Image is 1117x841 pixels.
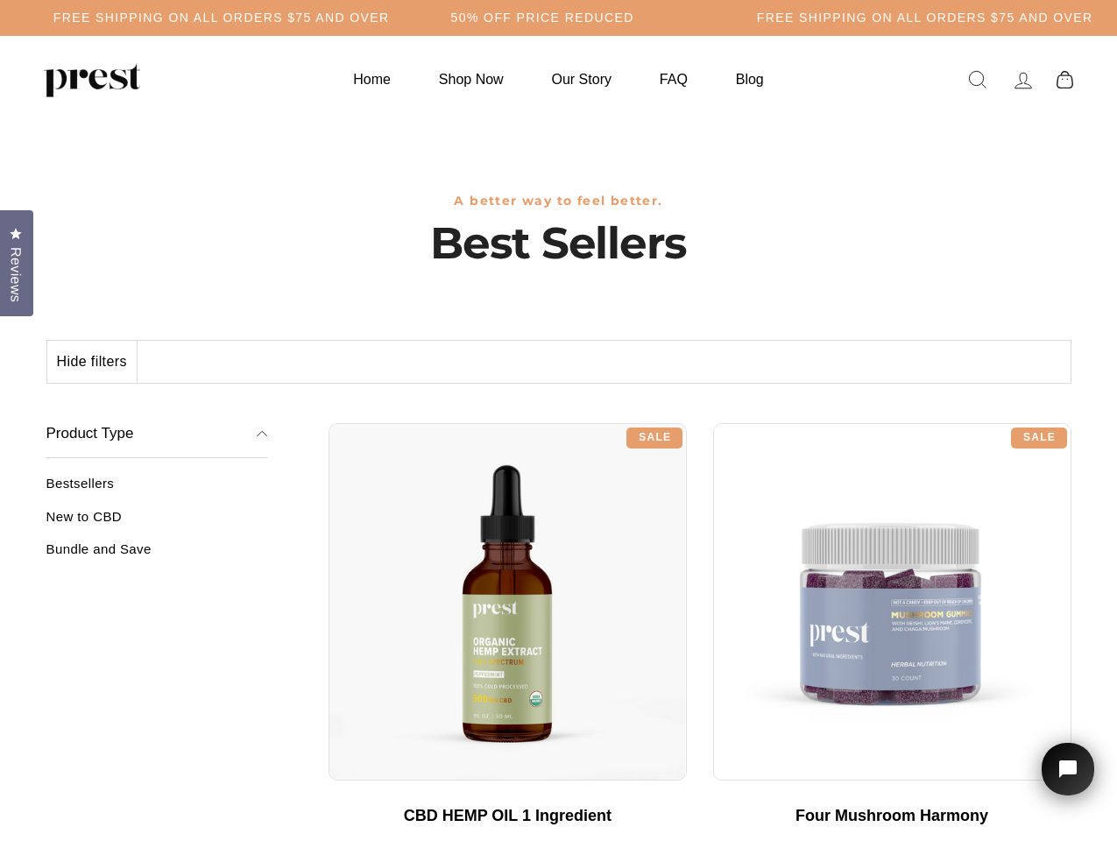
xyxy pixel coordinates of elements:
span: Reviews [4,247,27,302]
h3: A better way to feel better. [46,194,1071,208]
h5: Free Shipping on all orders $75 and over [53,11,390,25]
h5: Free Shipping on all orders $75 and over [757,11,1093,25]
button: Hide filters [47,341,138,383]
a: Bundle and Save [46,541,268,570]
div: Sale [1011,428,1067,449]
iframe: Tidio Chat [1019,718,1117,841]
a: Blog [714,62,786,96]
h1: Best Sellers [46,217,1071,270]
button: Product Type [46,410,268,459]
a: Bestsellers [46,476,268,505]
div: CBD HEMP OIL 1 Ingredient [346,807,669,826]
img: PREST ORGANICS [44,62,140,97]
a: Our Story [530,62,633,96]
div: Sale [626,428,682,449]
div: Four Mushroom Harmony [731,807,1054,826]
a: Home [331,62,413,96]
h5: 50% OFF PRICE REDUCED [451,11,634,25]
a: Shop Now [417,62,526,96]
a: FAQ [638,62,710,96]
ul: Primary [331,62,785,96]
a: New to CBD [46,509,268,538]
